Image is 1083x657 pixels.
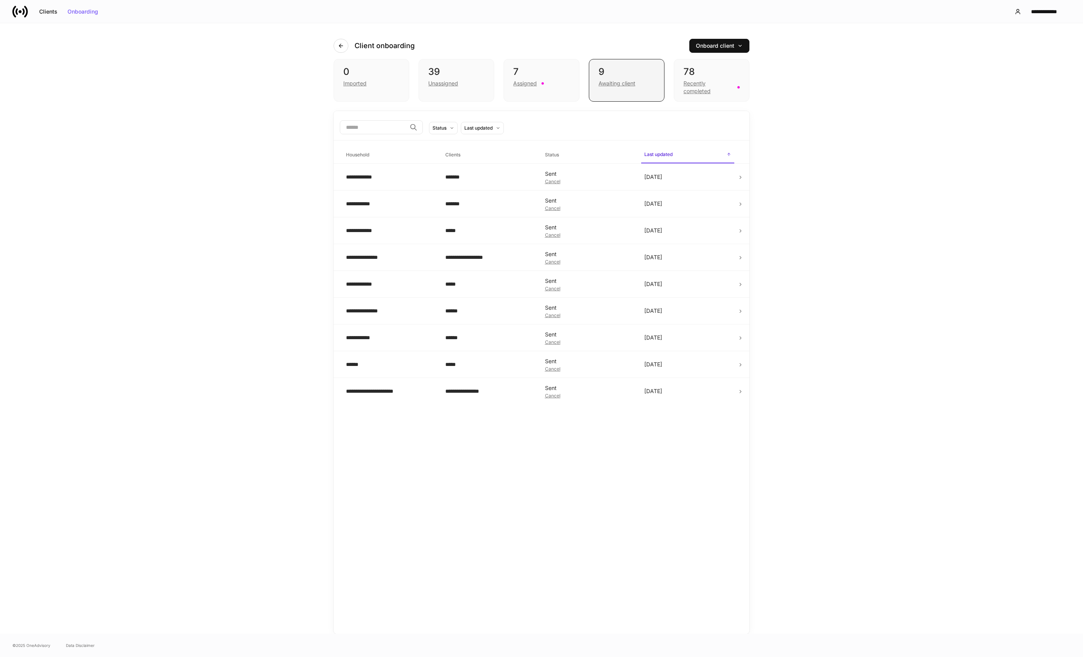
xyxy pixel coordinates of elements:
td: [DATE] [638,164,737,191]
span: Status [542,147,635,163]
div: Onboarding [67,9,98,14]
h6: Last updated [644,151,673,158]
div: Sent [545,170,632,178]
div: Onboard client [696,43,743,49]
button: Cancel [545,260,561,264]
div: Unassigned [428,80,458,87]
h6: Status [545,151,559,158]
button: Cancel [545,179,561,184]
button: Last updated [461,122,504,134]
td: [DATE] [638,324,737,351]
div: Sent [545,357,632,365]
div: 7Assigned [503,59,579,102]
div: Awaiting client [599,80,635,87]
h4: Client onboarding [355,41,415,50]
div: Sent [545,331,632,338]
button: Status [429,122,458,134]
div: Sent [545,250,632,258]
div: Imported [343,80,367,87]
td: [DATE] [638,191,737,217]
td: [DATE] [638,351,737,378]
td: [DATE] [638,244,737,271]
span: Clients [442,147,535,163]
button: Cancel [545,286,561,291]
span: Household [343,147,436,163]
div: Last updated [464,124,493,132]
div: Status [433,124,446,132]
div: 7 [513,66,569,78]
span: © 2025 OneAdvisory [12,642,50,648]
h6: Clients [445,151,460,158]
button: Cancel [545,394,561,398]
div: 78 [683,66,740,78]
div: 0Imported [334,59,409,102]
div: 9 [599,66,655,78]
div: 9Awaiting client [589,59,664,102]
div: Sent [545,277,632,285]
button: Cancel [545,233,561,237]
div: 39Unassigned [419,59,494,102]
button: Onboard client [689,39,749,53]
div: 78Recently completed [674,59,749,102]
button: Clients [34,5,62,18]
div: 39 [428,66,484,78]
div: Sent [545,224,632,231]
td: [DATE] [638,298,737,324]
button: Cancel [545,206,561,211]
div: Clients [39,9,57,14]
span: Last updated [641,147,734,163]
td: [DATE] [638,217,737,244]
button: Cancel [545,340,561,345]
div: Assigned [513,80,537,87]
button: Cancel [545,313,561,318]
div: Sent [545,197,632,205]
td: [DATE] [638,271,737,298]
div: Sent [545,304,632,312]
div: Sent [545,384,632,392]
h6: Household [346,151,369,158]
a: Data Disclaimer [66,642,95,648]
td: [DATE] [638,378,737,405]
button: Cancel [545,367,561,371]
div: Recently completed [683,80,733,95]
div: 0 [343,66,400,78]
button: Onboarding [62,5,103,18]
